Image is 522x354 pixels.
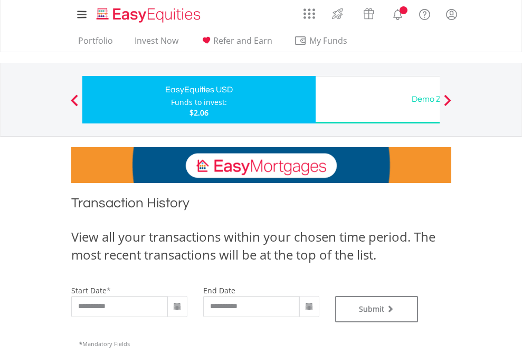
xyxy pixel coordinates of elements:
a: Invest Now [130,35,183,52]
label: end date [203,285,235,295]
div: EasyEquities USD [89,82,309,97]
div: Funds to invest: [171,97,227,108]
img: vouchers-v2.svg [360,5,377,22]
img: EasyEquities_Logo.png [94,6,205,24]
button: Next [437,100,458,110]
img: EasyMortage Promotion Banner [71,147,451,183]
img: thrive-v2.svg [329,5,346,22]
span: Mandatory Fields [79,340,130,348]
label: start date [71,285,107,295]
button: Submit [335,296,419,322]
a: My Profile [438,3,465,26]
span: Refer and Earn [213,35,272,46]
button: Previous [64,100,85,110]
img: grid-menu-icon.svg [303,8,315,20]
a: Portfolio [74,35,117,52]
a: Refer and Earn [196,35,277,52]
span: $2.06 [189,108,208,118]
span: My Funds [294,34,363,47]
a: Home page [92,3,205,24]
a: FAQ's and Support [411,3,438,24]
a: Vouchers [353,3,384,22]
a: Notifications [384,3,411,24]
h1: Transaction History [71,194,451,217]
div: View all your transactions within your chosen time period. The most recent transactions will be a... [71,228,451,264]
a: AppsGrid [297,3,322,20]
